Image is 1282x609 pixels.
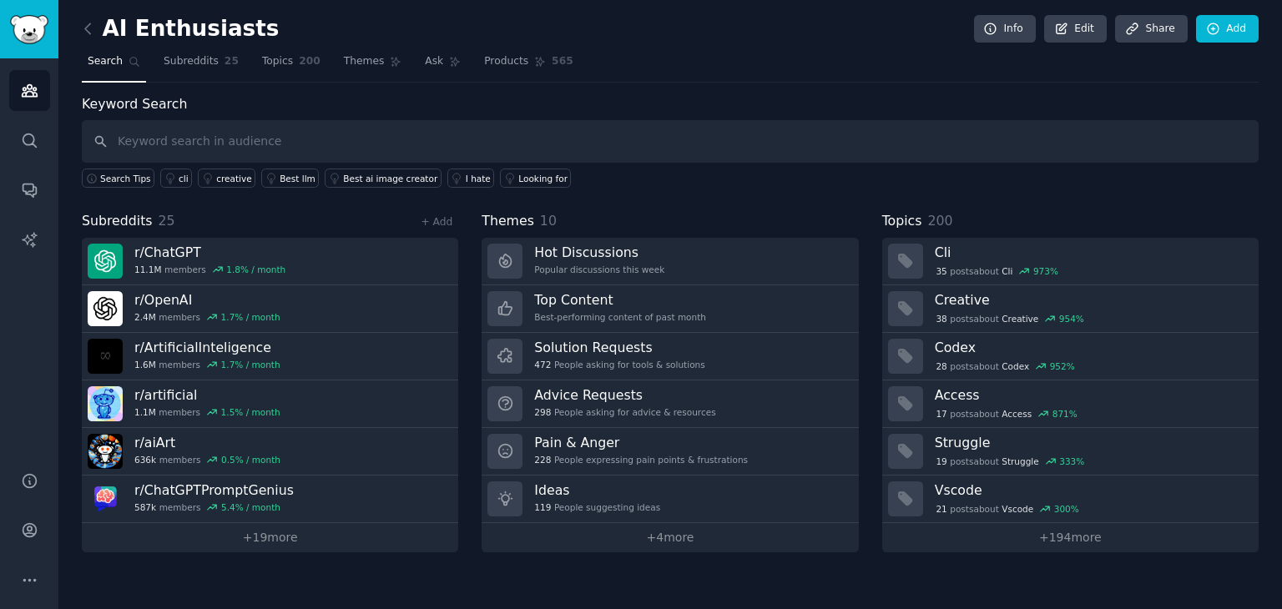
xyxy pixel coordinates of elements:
[425,54,443,69] span: Ask
[935,339,1247,356] h3: Codex
[134,264,285,275] div: members
[226,264,285,275] div: 1.8 % / month
[82,169,154,188] button: Search Tips
[482,380,858,428] a: Advice Requests298People asking for advice & resources
[221,359,280,370] div: 1.7 % / month
[82,285,458,333] a: r/OpenAI2.4Mmembers1.7% / month
[134,406,280,418] div: members
[325,169,441,188] a: Best ai image creator
[534,339,704,356] h3: Solution Requests
[221,406,280,418] div: 1.5 % / month
[134,311,156,323] span: 2.4M
[88,386,123,421] img: artificial
[1002,313,1038,325] span: Creative
[935,406,1079,421] div: post s about
[256,48,326,83] a: Topics200
[82,238,458,285] a: r/ChatGPT11.1Mmembers1.8% / month
[534,359,704,370] div: People asking for tools & solutions
[134,434,280,451] h3: r/ aiArt
[882,238,1259,285] a: Cli35postsaboutCli973%
[134,264,161,275] span: 11.1M
[936,313,946,325] span: 38
[344,54,385,69] span: Themes
[534,359,551,370] span: 472
[534,481,660,499] h3: Ideas
[1002,503,1033,515] span: Vscode
[534,501,551,513] span: 119
[221,311,280,323] div: 1.7 % / month
[484,54,528,69] span: Products
[534,406,551,418] span: 298
[882,285,1259,333] a: Creative38postsaboutCreative954%
[262,54,293,69] span: Topics
[82,428,458,476] a: r/aiArt636kmembers0.5% / month
[534,501,660,513] div: People suggesting ideas
[421,216,452,228] a: + Add
[482,211,534,232] span: Themes
[482,238,858,285] a: Hot DiscussionsPopular discussions this week
[88,291,123,326] img: OpenAI
[1002,455,1038,467] span: Struggle
[82,120,1259,163] input: Keyword search in audience
[534,244,664,261] h3: Hot Discussions
[482,285,858,333] a: Top ContentBest-performing content of past month
[134,501,294,513] div: members
[1196,15,1259,43] a: Add
[1033,265,1058,277] div: 973 %
[534,406,715,418] div: People asking for advice & resources
[935,386,1247,404] h3: Access
[882,476,1259,523] a: Vscode21postsaboutVscode300%
[82,476,458,523] a: r/ChatGPTPromptGenius587kmembers5.4% / month
[88,339,123,374] img: ArtificialInteligence
[482,476,858,523] a: Ideas119People suggesting ideas
[482,428,858,476] a: Pain & Anger228People expressing pain points & frustrations
[88,54,123,69] span: Search
[500,169,571,188] a: Looking for
[482,333,858,380] a: Solution Requests472People asking for tools & solutions
[338,48,408,83] a: Themes
[1115,15,1187,43] a: Share
[159,213,175,229] span: 25
[134,359,280,370] div: members
[534,454,748,466] div: People expressing pain points & frustrations
[1052,408,1078,420] div: 871 %
[882,211,922,232] span: Topics
[1059,455,1084,467] div: 333 %
[134,386,280,404] h3: r/ artificial
[88,481,123,516] img: ChatGPTPromptGenius
[935,454,1086,469] div: post s about
[534,386,715,404] h3: Advice Requests
[1054,503,1079,515] div: 300 %
[534,454,551,466] span: 228
[534,264,664,275] div: Popular discussions this week
[534,434,748,451] h3: Pain & Anger
[100,173,151,184] span: Search Tips
[134,406,156,418] span: 1.1M
[280,173,315,184] div: Best llm
[935,291,1247,309] h3: Creative
[158,48,245,83] a: Subreddits25
[935,311,1086,326] div: post s about
[216,173,251,184] div: creative
[447,169,495,188] a: I hate
[88,434,123,469] img: aiArt
[882,523,1259,552] a: +194more
[936,503,946,515] span: 21
[935,434,1247,451] h3: Struggle
[134,481,294,499] h3: r/ ChatGPTPromptGenius
[1050,360,1075,372] div: 952 %
[534,291,706,309] h3: Top Content
[134,311,280,323] div: members
[134,454,156,466] span: 636k
[540,213,557,229] span: 10
[134,454,280,466] div: members
[179,173,189,184] div: cli
[882,333,1259,380] a: Codex28postsaboutCodex952%
[935,264,1060,279] div: post s about
[82,48,146,83] a: Search
[164,54,219,69] span: Subreddits
[482,523,858,552] a: +4more
[221,454,280,466] div: 0.5 % / month
[882,428,1259,476] a: Struggle19postsaboutStruggle333%
[225,54,239,69] span: 25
